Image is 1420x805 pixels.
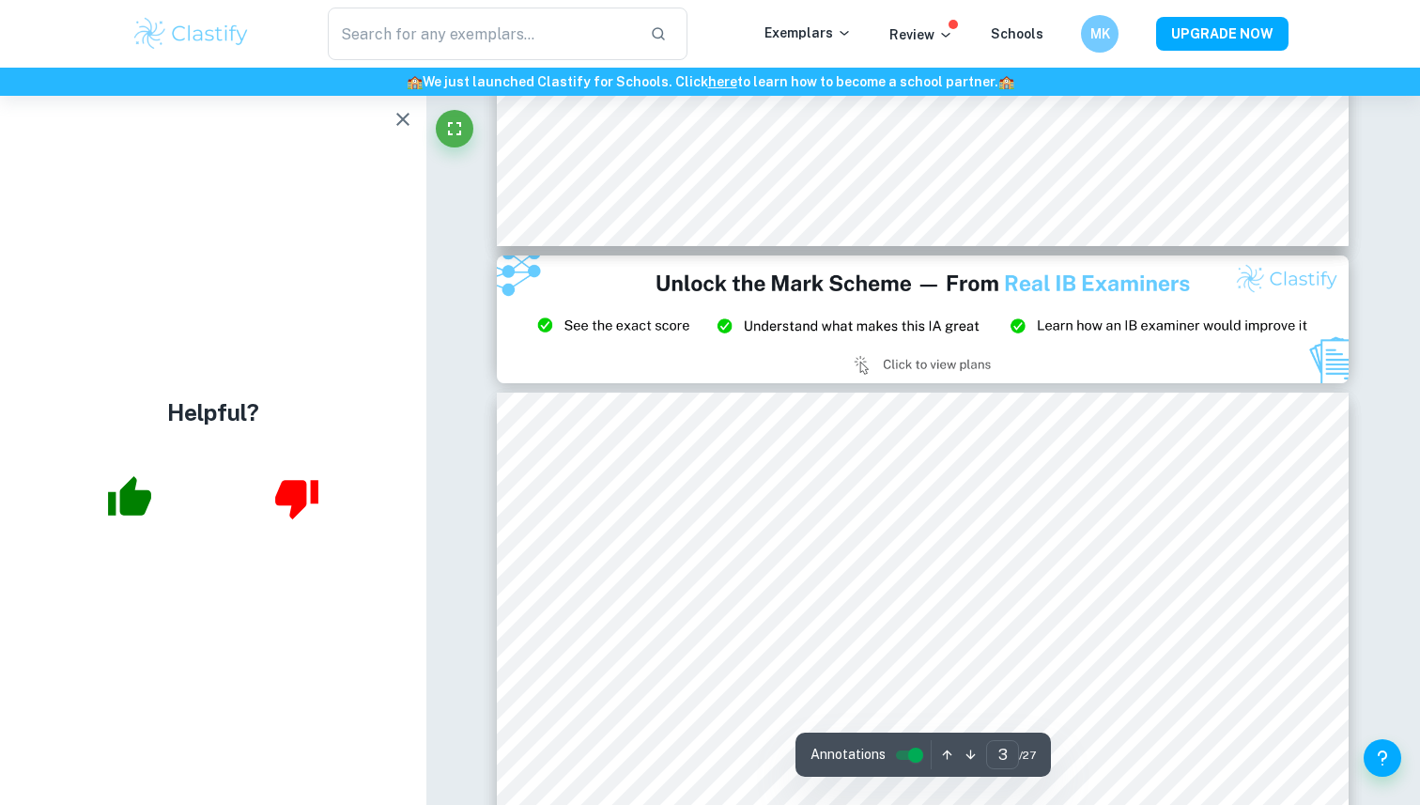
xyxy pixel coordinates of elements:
button: MK [1081,15,1119,53]
h6: MK [1089,23,1111,44]
span: 🏫 [407,74,423,89]
button: Help and Feedback [1364,739,1401,777]
a: here [708,74,737,89]
img: Ad [497,255,1349,383]
span: / 27 [1019,747,1036,764]
img: Clastify logo [131,15,251,53]
button: UPGRADE NOW [1156,17,1289,51]
p: Exemplars [764,23,852,43]
span: Annotations [810,745,886,765]
p: Review [889,24,953,45]
input: Search for any exemplars... [328,8,635,60]
span: 🏫 [998,74,1014,89]
h4: Helpful? [167,395,259,429]
button: Fullscreen [436,110,473,147]
h6: We just launched Clastify for Schools. Click to learn how to become a school partner. [4,71,1416,92]
a: Schools [991,26,1043,41]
